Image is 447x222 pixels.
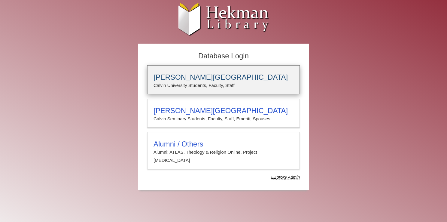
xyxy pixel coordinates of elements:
[144,50,303,62] h2: Database Login
[271,175,300,180] dfn: Use Alumni login
[154,82,293,89] p: Calvin University Students, Faculty, Staff
[154,115,293,123] p: Calvin Seminary Students, Faculty, Staff, Emeriti, Spouses
[154,140,293,164] summary: Alumni / OthersAlumni: ATLAS, Theology & Religion Online, Project [MEDICAL_DATA]
[154,73,293,82] h3: [PERSON_NAME][GEOGRAPHIC_DATA]
[154,140,293,148] h3: Alumni / Others
[147,65,300,94] a: [PERSON_NAME][GEOGRAPHIC_DATA]Calvin University Students, Faculty, Staff
[154,106,293,115] h3: [PERSON_NAME][GEOGRAPHIC_DATA]
[154,148,293,164] p: Alumni: ATLAS, Theology & Religion Online, Project [MEDICAL_DATA]
[147,99,300,128] a: [PERSON_NAME][GEOGRAPHIC_DATA]Calvin Seminary Students, Faculty, Staff, Emeriti, Spouses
